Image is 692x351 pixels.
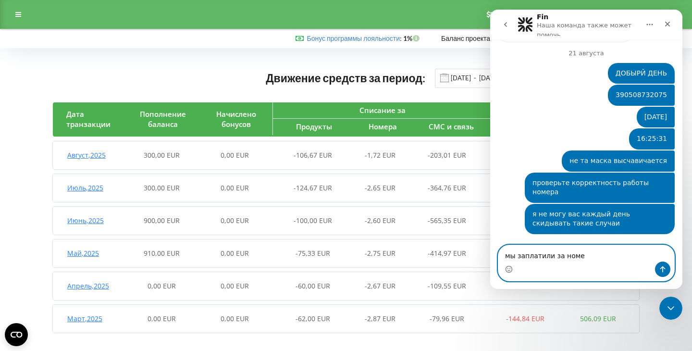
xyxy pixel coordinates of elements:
[506,281,544,290] span: -172,22 EUR
[365,150,395,160] span: -1,72 EUR
[369,122,397,131] span: Номера
[296,314,330,323] span: -62,00 EUR
[221,183,249,192] span: 0,00 EUR
[307,34,400,42] a: Бонус программы лояльности
[506,314,544,323] span: -144,84 EUR
[403,34,422,42] strong: 1%
[441,34,492,42] span: Баланс проекта:
[67,249,99,258] span: Май , 2025
[430,314,464,323] span: -79,96 EUR
[490,10,682,289] iframe: Intercom live chat
[148,314,176,323] span: 0,00 EUR
[365,249,395,258] span: -2,75 EUR
[266,71,425,85] span: Движение средств за период:
[428,183,466,192] span: -364,76 EUR
[221,150,249,160] span: 0,00 EUR
[580,314,616,323] span: 506,09 EUR
[5,323,28,346] button: Open CMP widget
[429,122,474,131] span: СМС и связь
[365,314,395,323] span: -2,87 EUR
[296,249,330,258] span: -75,33 EUR
[428,150,466,160] span: -203,01 EUR
[359,105,406,115] span: Списание за
[67,314,102,323] span: Март , 2025
[365,183,395,192] span: -2,65 EUR
[428,216,466,225] span: -565,35 EUR
[66,109,111,129] span: Дата транзакции
[140,109,186,129] span: Пополнение баланса
[221,314,249,323] span: 0,00 EUR
[294,216,332,225] span: -100,00 EUR
[221,249,249,258] span: 0,00 EUR
[659,297,682,320] iframe: Intercom live chat
[148,281,176,290] span: 0,00 EUR
[294,150,332,160] span: -106,67 EUR
[428,281,466,290] span: -109,55 EUR
[428,249,466,258] span: -414,97 EUR
[67,183,103,192] span: Июль , 2025
[144,150,180,160] span: 300,00 EUR
[296,122,332,131] span: Продукты
[216,109,256,129] span: Начислено бонусов
[144,216,180,225] span: 900,00 EUR
[67,150,106,160] span: Август , 2025
[580,281,616,290] span: 333,88 EUR
[307,34,402,42] span: :
[144,249,180,258] span: 910,00 EUR
[296,281,330,290] span: -60,00 EUR
[144,183,180,192] span: 300,00 EUR
[365,281,395,290] span: -2,67 EUR
[67,281,109,290] span: Апрель , 2025
[221,216,249,225] span: 0,00 EUR
[221,281,249,290] span: 0,00 EUR
[67,216,104,225] span: Июнь , 2025
[294,183,332,192] span: -124,67 EUR
[365,216,395,225] span: -2,60 EUR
